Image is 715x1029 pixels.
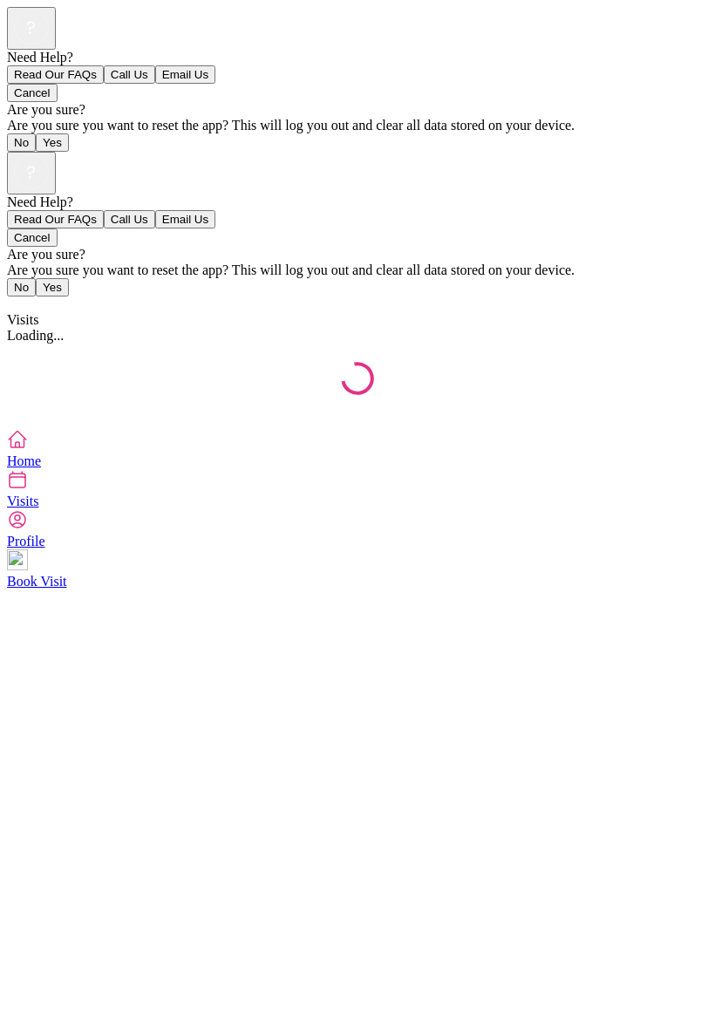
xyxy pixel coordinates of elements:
[7,84,58,102] button: Cancel
[7,469,708,508] a: Visits
[7,509,708,549] a: Profile
[104,65,155,84] button: Call Us
[7,210,104,228] button: Read Our FAQs
[7,118,708,133] div: Are you sure you want to reset the app? This will log you out and clear all data stored on your d...
[7,50,708,65] div: Need Help?
[36,133,69,152] button: Yes
[7,194,708,210] div: Need Help?
[104,210,155,228] button: Call Us
[7,328,64,343] span: Loading...
[7,278,36,296] button: No
[7,102,708,118] div: Are you sure?
[7,494,38,508] span: Visits
[7,534,45,549] span: Profile
[7,228,58,247] button: Cancel
[155,65,215,84] button: Email Us
[7,453,41,468] span: Home
[7,429,708,468] a: Home
[7,65,104,84] button: Read Our FAQs
[36,278,69,296] button: Yes
[7,247,708,262] div: Are you sure?
[7,312,38,327] span: Visits
[7,549,708,589] a: Book Visit
[7,574,67,589] span: Book Visit
[7,133,36,152] button: No
[155,210,215,228] button: Email Us
[7,262,708,278] div: Are you sure you want to reset the app? This will log you out and clear all data stored on your d...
